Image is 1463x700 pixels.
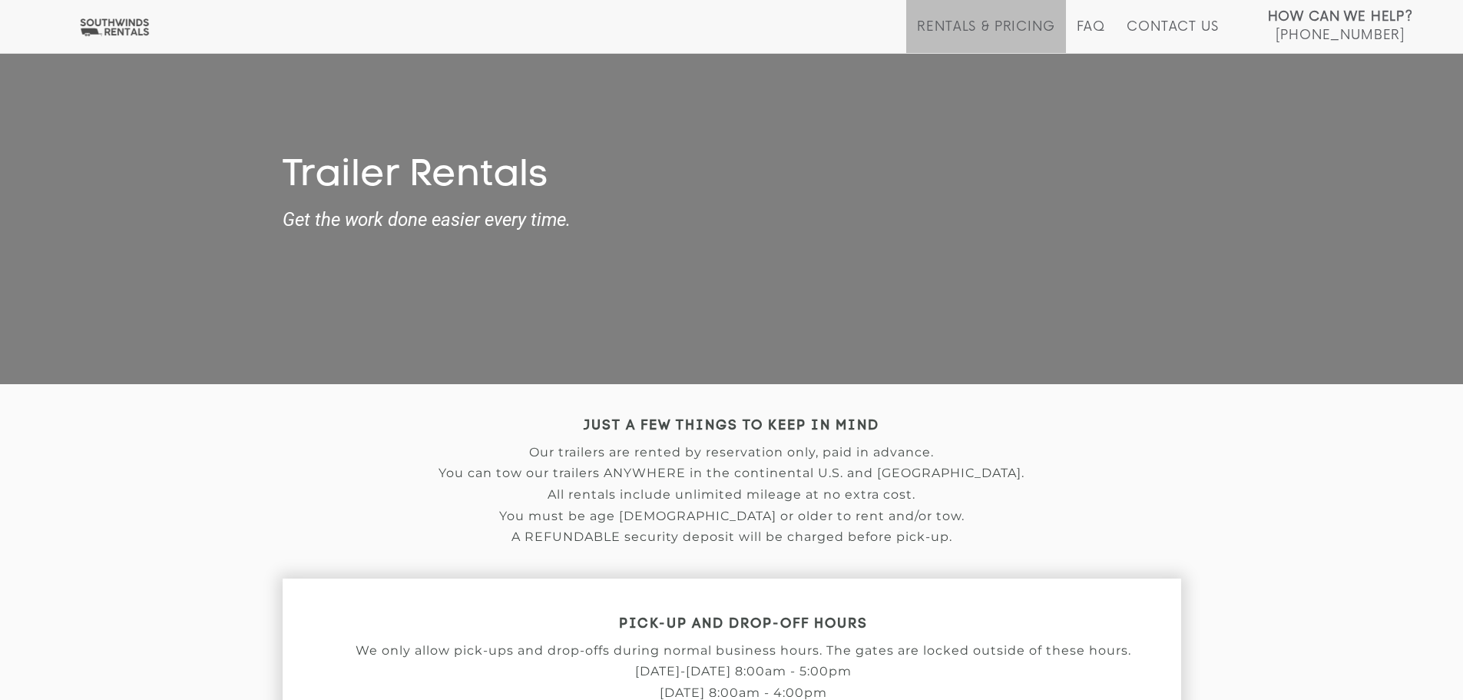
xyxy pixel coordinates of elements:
[283,210,1181,230] strong: Get the work done easier every time.
[283,488,1181,502] p: All rentals include unlimited mileage at no extra cost.
[1276,28,1405,43] span: [PHONE_NUMBER]
[283,644,1204,658] p: We only allow pick-ups and drop-offs during normal business hours. The gates are locked outside o...
[1127,19,1218,53] a: Contact Us
[619,618,868,631] strong: PICK-UP AND DROP-OFF HOURS
[283,530,1181,544] p: A REFUNDABLE security deposit will be charged before pick-up.
[283,686,1204,700] p: [DATE] 8:00am - 4:00pm
[584,420,879,433] strong: JUST A FEW THINGS TO KEEP IN MIND
[283,154,1181,199] h1: Trailer Rentals
[283,665,1204,678] p: [DATE]-[DATE] 8:00am - 5:00pm
[283,446,1181,459] p: Our trailers are rented by reservation only, paid in advance.
[283,509,1181,523] p: You must be age [DEMOGRAPHIC_DATA] or older to rent and/or tow.
[1077,19,1106,53] a: FAQ
[77,18,152,37] img: Southwinds Rentals Logo
[283,466,1181,480] p: You can tow our trailers ANYWHERE in the continental U.S. and [GEOGRAPHIC_DATA].
[1268,9,1413,25] strong: How Can We Help?
[917,19,1054,53] a: Rentals & Pricing
[1268,8,1413,41] a: How Can We Help? [PHONE_NUMBER]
